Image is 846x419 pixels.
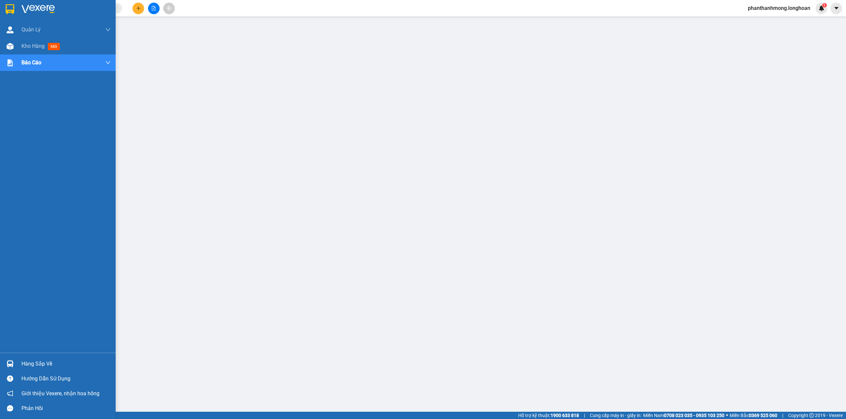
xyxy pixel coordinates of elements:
img: warehouse-icon [7,43,14,50]
img: warehouse-icon [7,26,14,33]
span: down [105,60,111,65]
div: Hàng sắp về [21,359,111,369]
img: icon-new-feature [819,5,825,11]
span: notification [7,390,13,397]
div: Hướng dẫn sử dụng [21,374,111,384]
span: question-circle [7,375,13,382]
sup: 1 [822,3,827,8]
button: plus [133,3,144,14]
img: warehouse-icon [7,360,14,367]
span: plus [136,6,141,11]
span: Miền Nam [643,412,724,419]
button: file-add [148,3,160,14]
strong: 1900 633 818 [551,413,579,418]
span: Quản Lý [21,25,41,34]
strong: 0708 023 035 - 0935 103 250 [664,413,724,418]
span: Miền Bắc [730,412,777,419]
img: logo-vxr [6,4,14,14]
img: solution-icon [7,59,14,66]
span: 1 [823,3,826,8]
span: Cung cấp máy in - giấy in: [590,412,641,419]
span: caret-down [833,5,839,11]
span: down [105,27,111,32]
span: mới [48,43,60,50]
strong: 0369 525 060 [749,413,777,418]
span: file-add [151,6,156,11]
button: aim [163,3,175,14]
div: Phản hồi [21,403,111,413]
span: | [782,412,783,419]
span: Kho hàng [21,43,45,49]
span: phanthanhmong.longhoan [743,4,816,12]
span: Hỗ trợ kỹ thuật: [518,412,579,419]
span: copyright [809,413,814,418]
span: Báo cáo [21,58,41,67]
span: ⚪️ [726,414,728,417]
span: aim [167,6,171,11]
span: message [7,405,13,411]
span: | [584,412,585,419]
button: caret-down [830,3,842,14]
span: Giới thiệu Vexere, nhận hoa hồng [21,389,99,398]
